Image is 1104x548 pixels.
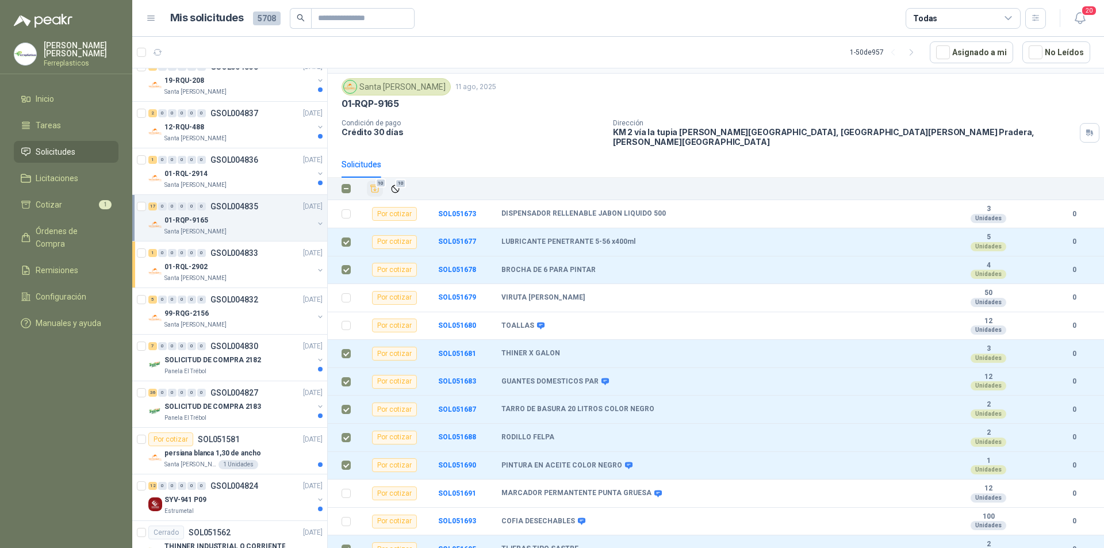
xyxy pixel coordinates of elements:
[187,389,196,397] div: 0
[164,75,204,86] p: 19-RQU-208
[949,233,1028,242] b: 5
[438,517,476,525] b: SOL051693
[148,249,157,257] div: 1
[14,141,118,163] a: Solicitudes
[253,12,281,25] span: 5708
[178,156,186,164] div: 0
[438,377,476,385] a: SOL051683
[1022,41,1090,63] button: No Leídos
[438,266,476,274] b: SOL051678
[949,512,1028,522] b: 100
[168,202,177,210] div: 0
[36,198,62,211] span: Cotizar
[303,155,323,166] p: [DATE]
[14,194,118,216] a: Cotizar1
[36,172,78,185] span: Licitaciones
[178,109,186,117] div: 0
[44,41,118,58] p: [PERSON_NAME] [PERSON_NAME]
[971,270,1006,279] div: Unidades
[372,235,417,249] div: Por cotizar
[164,134,227,143] p: Santa [PERSON_NAME]
[438,321,476,329] a: SOL051680
[14,14,72,28] img: Logo peakr
[971,354,1006,363] div: Unidades
[1081,5,1097,16] span: 20
[438,461,476,469] b: SOL051690
[1069,8,1090,29] button: 20
[210,202,258,210] p: GSOL004835
[438,405,476,413] a: SOL051687
[303,434,323,445] p: [DATE]
[168,389,177,397] div: 0
[164,320,227,329] p: Santa [PERSON_NAME]
[303,481,323,492] p: [DATE]
[164,413,206,423] p: Panela El Trébol
[210,389,258,397] p: GSOL004827
[148,451,162,465] img: Company Logo
[438,237,476,246] a: SOL051677
[178,342,186,350] div: 0
[1058,236,1090,247] b: 0
[949,317,1028,326] b: 12
[501,433,554,442] b: RODILLO FELPA
[501,461,622,470] b: PINTURA EN ACEITE COLOR NEGRO
[501,237,635,247] b: LUBRICANTE PENETRANTE 5-56 x400ml
[164,122,204,133] p: 12-RQU-488
[164,308,209,319] p: 99-RQG-2156
[342,127,604,137] p: Crédito 30 días
[148,339,325,376] a: 7 0 0 0 0 0 GSOL004830[DATE] Company LogoSOLICITUD DE COMPRA 2182Panela El Trébol
[501,321,534,331] b: TOALLAS
[148,479,325,516] a: 12 0 0 0 0 0 GSOL004824[DATE] Company LogoSYV-941 P09Estrumetal
[372,486,417,500] div: Por cotizar
[342,78,451,95] div: Santa [PERSON_NAME]
[158,109,167,117] div: 0
[168,482,177,490] div: 0
[210,63,258,71] p: GSOL004838
[148,432,193,446] div: Por cotizar
[164,227,227,236] p: Santa [PERSON_NAME]
[197,296,206,304] div: 0
[164,401,261,412] p: SOLICITUD DE COMPRA 2183
[187,296,196,304] div: 0
[1058,376,1090,387] b: 0
[913,12,937,25] div: Todas
[36,264,78,277] span: Remisiones
[197,109,206,117] div: 0
[178,202,186,210] div: 0
[1058,432,1090,443] b: 0
[164,495,206,505] p: SYV-941 P09
[14,259,118,281] a: Remisiones
[148,60,325,97] a: 6 0 0 0 0 0 GSOL004838[DATE] Company Logo19-RQU-208Santa [PERSON_NAME]
[148,389,157,397] div: 36
[438,433,476,441] b: SOL051688
[189,528,231,536] p: SOL051562
[148,311,162,325] img: Company Logo
[850,43,921,62] div: 1 - 50 de 957
[187,156,196,164] div: 0
[148,482,157,490] div: 12
[197,389,206,397] div: 0
[187,109,196,117] div: 0
[342,98,399,110] p: 01-RQP-9165
[197,249,206,257] div: 0
[438,350,476,358] b: SOL051681
[971,521,1006,530] div: Unidades
[148,293,325,329] a: 5 0 0 0 0 0 GSOL004832[DATE] Company Logo99-RQG-2156Santa [PERSON_NAME]
[438,293,476,301] a: SOL051679
[342,158,381,171] div: Solicitudes
[148,358,162,371] img: Company Logo
[164,507,194,516] p: Estrumetal
[210,109,258,117] p: GSOL004837
[210,342,258,350] p: GSOL004830
[949,484,1028,493] b: 12
[148,526,184,539] div: Cerrado
[501,266,596,275] b: BROCHA DE 6 PARA PINTAR
[168,342,177,350] div: 0
[613,119,1075,127] p: Dirección
[197,482,206,490] div: 0
[148,156,157,164] div: 1
[164,367,206,376] p: Panela El Trébol
[372,319,417,332] div: Por cotizar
